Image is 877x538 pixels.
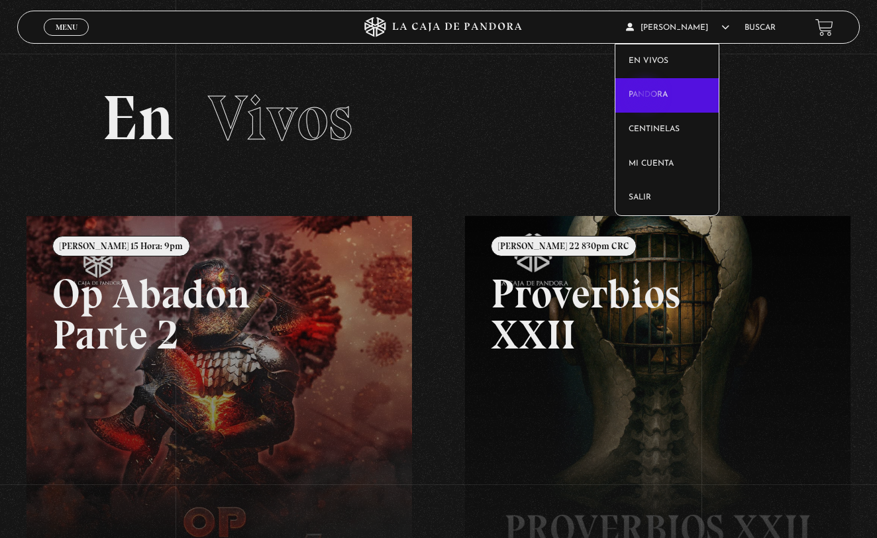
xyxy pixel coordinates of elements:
span: Menu [56,23,77,31]
a: Mi cuenta [615,147,719,182]
a: En vivos [615,44,719,79]
a: Pandora [615,78,719,113]
a: Centinelas [615,113,719,147]
span: Cerrar [51,34,82,44]
a: View your shopping cart [815,19,833,36]
span: Vivos [208,80,352,156]
a: Salir [615,181,719,215]
span: [PERSON_NAME] [626,24,729,32]
a: Buscar [745,24,776,32]
h2: En [102,87,776,150]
